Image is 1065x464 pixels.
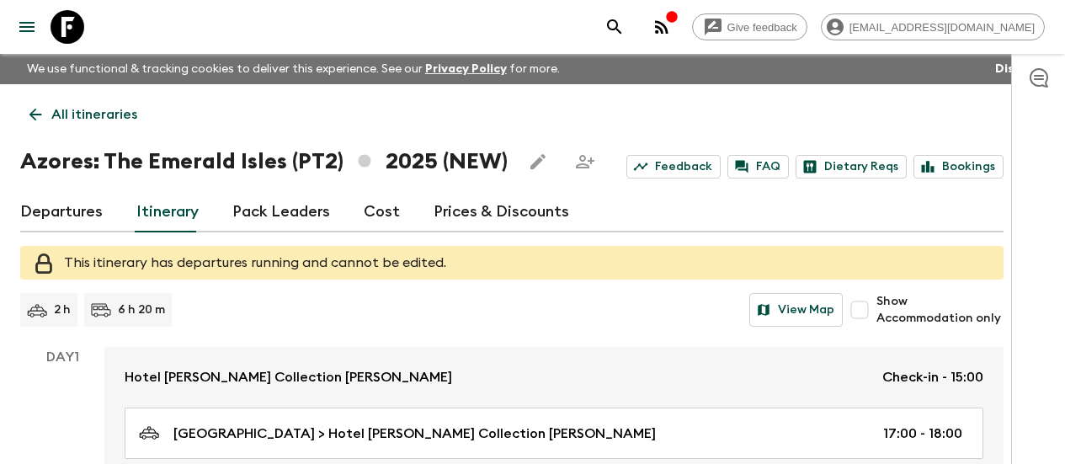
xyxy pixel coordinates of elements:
a: Feedback [626,155,721,179]
span: Give feedback [718,21,807,34]
a: Dietary Reqs [796,155,907,179]
button: menu [10,10,44,44]
p: [GEOGRAPHIC_DATA] > Hotel [PERSON_NAME] Collection [PERSON_NAME] [173,424,656,444]
p: 6 h 20 m [118,301,165,318]
a: All itineraries [20,98,146,131]
h1: Azores: The Emerald Isles (PT2) 2025 (NEW) [20,145,508,179]
button: View Map [749,293,843,327]
a: FAQ [727,155,789,179]
p: 17:00 - 18:00 [883,424,962,444]
p: We use functional & tracking cookies to deliver this experience. See our for more. [20,54,567,84]
a: Hotel [PERSON_NAME] Collection [PERSON_NAME]Check-in - 15:00 [104,347,1004,408]
a: Prices & Discounts [434,192,569,232]
a: [GEOGRAPHIC_DATA] > Hotel [PERSON_NAME] Collection [PERSON_NAME]17:00 - 18:00 [125,408,983,459]
span: Share this itinerary [568,145,602,179]
a: Bookings [913,155,1004,179]
p: Hotel [PERSON_NAME] Collection [PERSON_NAME] [125,367,452,387]
a: Give feedback [692,13,807,40]
a: Pack Leaders [232,192,330,232]
button: Dismiss [991,57,1045,81]
p: 2 h [54,301,71,318]
p: All itineraries [51,104,137,125]
a: Itinerary [136,192,199,232]
button: search adventures [598,10,631,44]
div: [EMAIL_ADDRESS][DOMAIN_NAME] [821,13,1045,40]
span: Show Accommodation only [876,293,1004,327]
button: Edit this itinerary [521,145,555,179]
p: Check-in - 15:00 [882,367,983,387]
p: Day 1 [20,347,104,367]
a: Departures [20,192,103,232]
a: Cost [364,192,400,232]
a: Privacy Policy [425,63,507,75]
span: [EMAIL_ADDRESS][DOMAIN_NAME] [840,21,1044,34]
span: This itinerary has departures running and cannot be edited. [64,256,446,269]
